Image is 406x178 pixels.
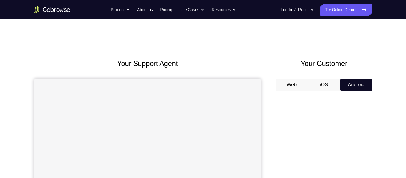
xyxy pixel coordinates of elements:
a: Register [298,4,313,16]
a: Try Online Demo [320,4,372,16]
button: Android [340,79,372,91]
a: Log In [281,4,292,16]
button: Product [111,4,130,16]
a: About us [137,4,153,16]
h2: Your Support Agent [34,58,261,69]
button: Use Cases [180,4,204,16]
h2: Your Customer [276,58,372,69]
a: Pricing [160,4,172,16]
a: Go to the home page [34,6,70,13]
span: / [294,6,296,13]
button: Web [276,79,308,91]
button: Resources [212,4,236,16]
button: iOS [308,79,340,91]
